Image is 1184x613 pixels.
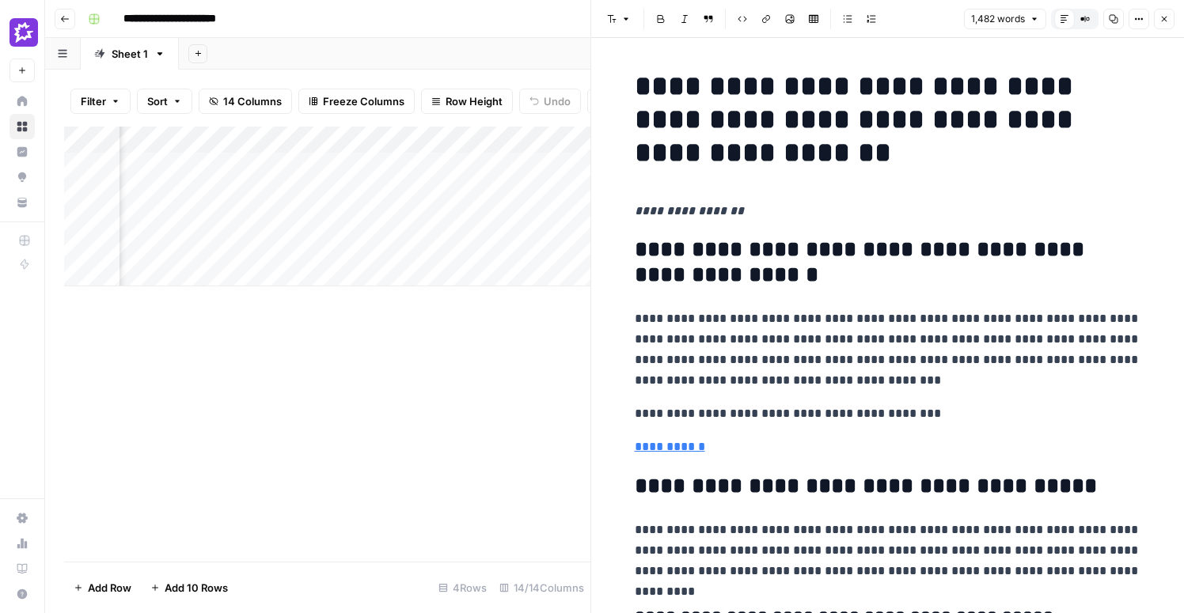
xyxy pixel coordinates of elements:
[446,93,503,109] span: Row Height
[9,556,35,581] a: Learning Hub
[199,89,292,114] button: 14 Columns
[519,89,581,114] button: Undo
[544,93,571,109] span: Undo
[147,93,168,109] span: Sort
[9,13,35,52] button: Workspace: Gong
[223,93,282,109] span: 14 Columns
[493,575,590,600] div: 14/14 Columns
[971,12,1025,26] span: 1,482 words
[70,89,131,114] button: Filter
[9,89,35,114] a: Home
[323,93,404,109] span: Freeze Columns
[9,190,35,215] a: Your Data
[964,9,1046,29] button: 1,482 words
[9,581,35,607] button: Help + Support
[432,575,493,600] div: 4 Rows
[9,165,35,190] a: Opportunities
[9,531,35,556] a: Usage
[112,46,148,62] div: Sheet 1
[9,505,35,531] a: Settings
[9,139,35,165] a: Insights
[81,38,179,70] a: Sheet 1
[421,89,513,114] button: Row Height
[88,580,131,596] span: Add Row
[298,89,415,114] button: Freeze Columns
[165,580,228,596] span: Add 10 Rows
[9,114,35,139] a: Browse
[81,93,106,109] span: Filter
[9,18,38,47] img: Gong Logo
[64,575,141,600] button: Add Row
[137,89,192,114] button: Sort
[141,575,237,600] button: Add 10 Rows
